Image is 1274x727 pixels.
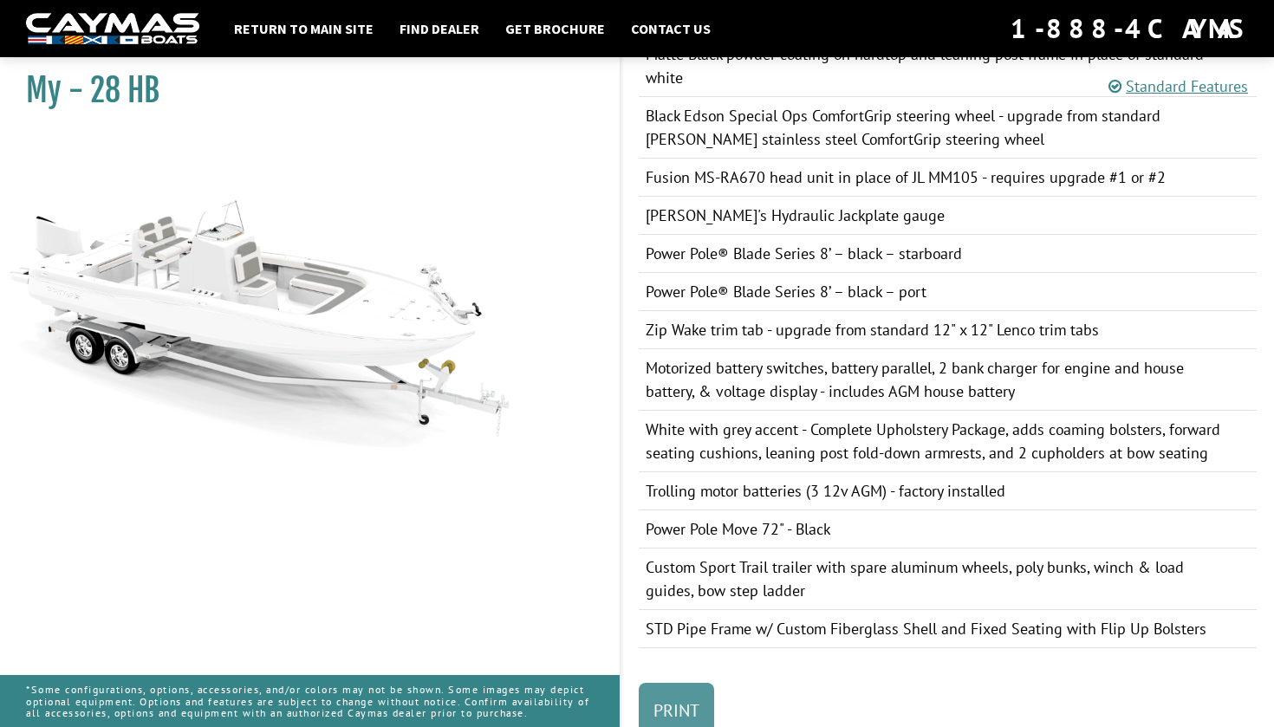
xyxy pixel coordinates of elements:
[26,13,199,45] img: white-logo-c9c8dbefe5ff5ceceb0f0178aa75bf4bb51f6bca0971e226c86eb53dfe498488.png
[639,510,1243,548] td: Power Pole Move 72" - Black
[225,17,382,40] a: Return to main site
[26,71,576,110] h1: My - 28 HB
[639,197,1243,235] td: [PERSON_NAME]'s Hydraulic Jackplate gauge
[391,17,488,40] a: Find Dealer
[639,311,1243,349] td: Zip Wake trim tab - upgrade from standard 12" x 12" Lenco trim tabs
[639,472,1243,510] td: Trolling motor batteries (3 12v AGM) - factory installed
[26,675,594,727] p: *Some configurations, options, accessories, and/or colors may not be shown. Some images may depic...
[639,97,1243,159] td: Black Edson Special Ops ComfortGrip steering wheel - upgrade from standard [PERSON_NAME] stainles...
[497,17,614,40] a: Get Brochure
[1108,76,1248,96] a: Standard Features
[622,17,719,40] a: Contact Us
[639,610,1243,648] td: STD Pipe Frame w/ Custom Fiberglass Shell and Fixed Seating with Flip Up Bolsters
[639,159,1243,197] td: Fusion MS-RA670 head unit in place of JL MM105 - requires upgrade #1 or #2
[639,548,1243,610] td: Custom Sport Trail trailer with spare aluminum wheels, poly bunks, winch & load guides, bow step ...
[1011,10,1248,48] div: 1-888-4CAYMAS
[639,349,1243,411] td: Motorized battery switches, battery parallel, 2 bank charger for engine and house battery, & volt...
[639,411,1243,472] td: White with grey accent - Complete Upholstery Package, adds coaming bolsters, forward seating cush...
[639,273,1243,311] td: Power Pole® Blade Series 8’ – black – port
[639,36,1243,97] td: Matte Black powder coating on hardtop and leaning post frame in place of standard white
[639,235,1243,273] td: Power Pole® Blade Series 8’ – black – starboard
